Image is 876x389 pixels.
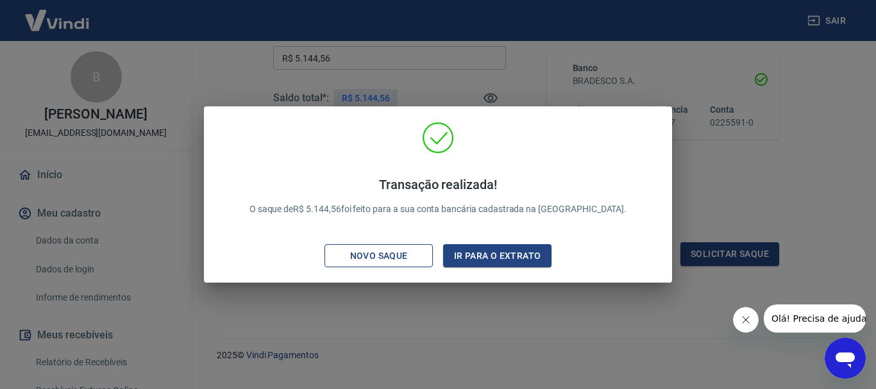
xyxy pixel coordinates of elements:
button: Ir para o extrato [443,244,552,268]
button: Novo saque [324,244,433,268]
iframe: Mensagem da empresa [764,304,866,333]
span: Olá! Precisa de ajuda? [8,9,108,19]
iframe: Fechar mensagem [733,307,759,333]
h4: Transação realizada! [249,177,627,192]
p: O saque de R$ 5.144,56 foi feito para a sua conta bancária cadastrada na [GEOGRAPHIC_DATA]. [249,177,627,216]
div: Novo saque [335,248,423,264]
iframe: Botão para abrir a janela de mensagens [825,338,866,379]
